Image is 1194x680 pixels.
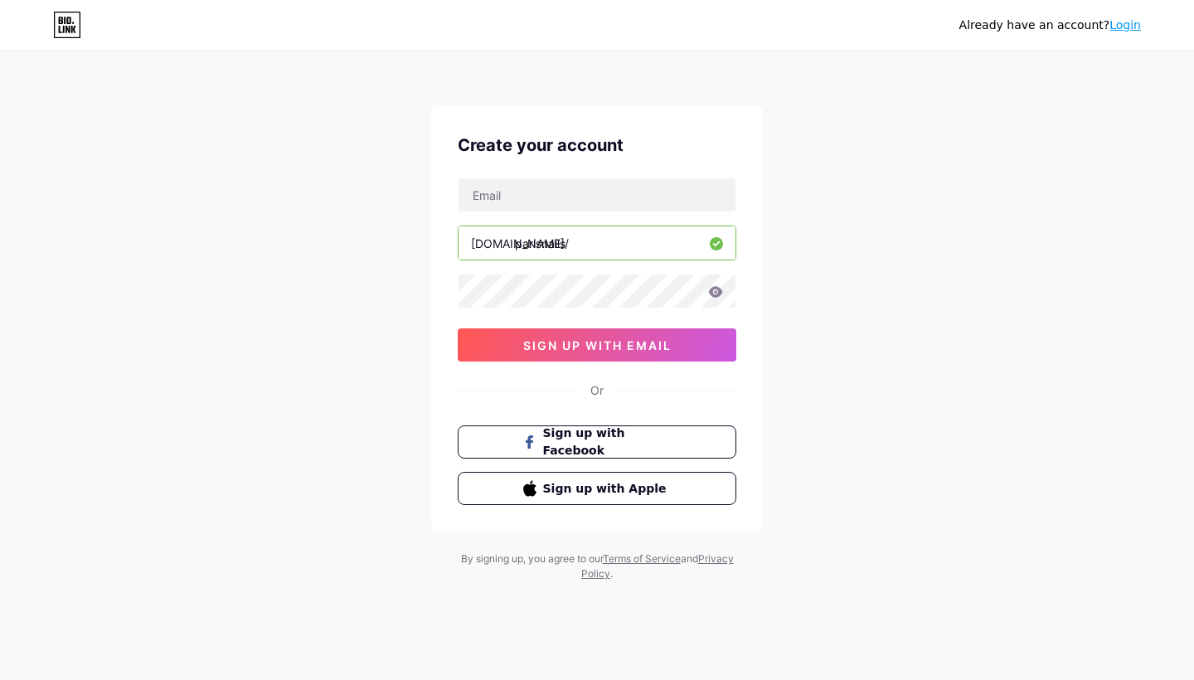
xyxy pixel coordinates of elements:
[459,226,735,260] input: username
[603,552,681,565] a: Terms of Service
[959,17,1141,34] div: Already have an account?
[543,425,672,459] span: Sign up with Facebook
[1109,18,1141,32] a: Login
[471,235,569,252] div: [DOMAIN_NAME]/
[543,480,672,498] span: Sign up with Apple
[523,338,672,352] span: sign up with email
[458,133,736,158] div: Create your account
[458,328,736,362] button: sign up with email
[458,425,736,459] button: Sign up with Facebook
[590,381,604,399] div: Or
[456,551,738,581] div: By signing up, you agree to our and .
[459,178,735,211] input: Email
[458,472,736,505] button: Sign up with Apple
